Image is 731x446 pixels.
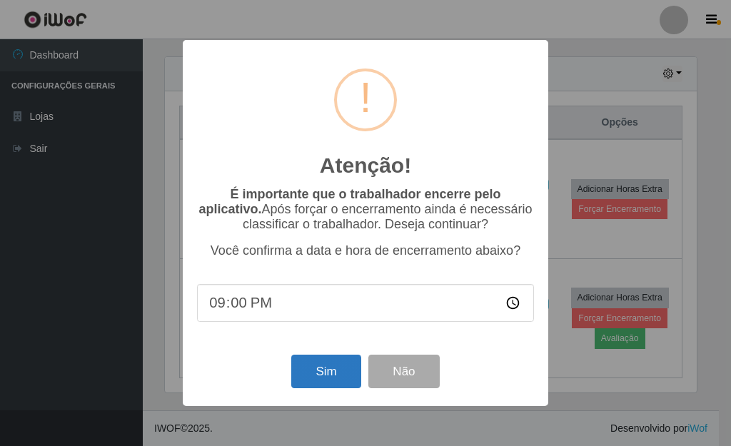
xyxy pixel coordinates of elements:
[291,355,361,388] button: Sim
[197,187,534,232] p: Após forçar o encerramento ainda é necessário classificar o trabalhador. Deseja continuar?
[198,187,500,216] b: É importante que o trabalhador encerre pelo aplicativo.
[368,355,439,388] button: Não
[197,243,534,258] p: Você confirma a data e hora de encerramento abaixo?
[320,153,411,178] h2: Atenção!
